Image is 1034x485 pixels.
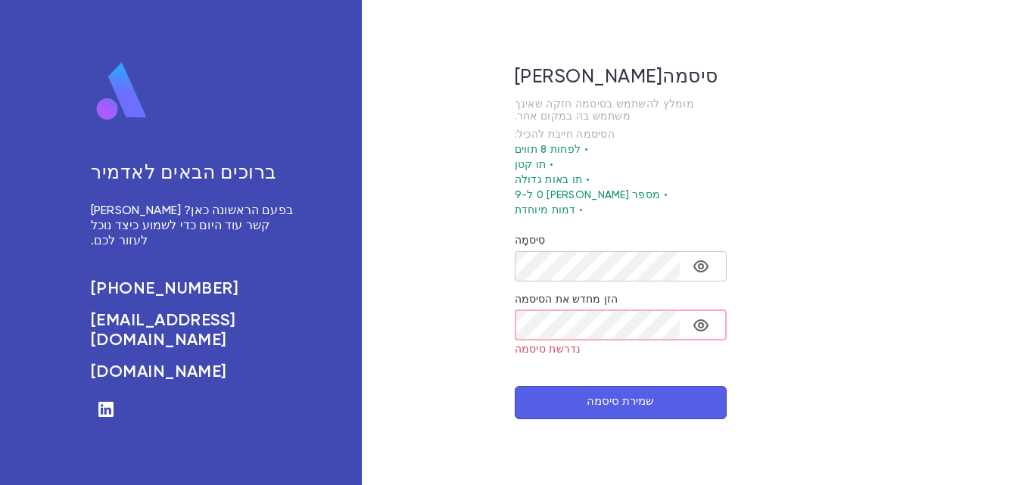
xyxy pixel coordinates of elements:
font: • לפחות 8 תווים [515,145,588,155]
button: הפעל/הפעל את נראות הסיסמה [686,251,716,281]
font: • דמות מיוחדת [515,205,584,216]
font: • תו באות גדולה [515,175,590,185]
img: סֵמֶל [91,61,153,122]
a: [DOMAIN_NAME] [91,362,301,382]
font: סִיסמָה [515,235,546,246]
button: שמירת סיסמה [515,386,727,419]
font: [DOMAIN_NAME] [91,364,227,381]
font: ברוכים הבאים לאדמיר [91,164,276,183]
font: סיסמה [662,68,718,87]
a: [EMAIL_ADDRESS][DOMAIN_NAME] [91,311,301,350]
font: [EMAIL_ADDRESS][DOMAIN_NAME] [91,312,236,349]
font: הזן מחדש את הסיסמה [515,294,618,305]
font: • תו קטן [515,160,553,170]
font: בפעם הראשונה כאן? [PERSON_NAME] קשר עוד היום כדי לשמוע כיצד נוכל לעזור לכם. [91,205,293,247]
font: • מספר [PERSON_NAME] 0 ל-9 [515,190,668,201]
font: שמירת סיסמה [587,396,654,408]
button: הפעל/הפעל את נראות הסיסמה [686,310,716,340]
font: הסיסמה חייבת להכיל: [515,129,615,140]
font: [PERSON_NAME] [515,68,663,87]
a: [PHONE_NUMBER] [91,279,301,299]
font: נדרשת סיסמה [515,344,581,355]
font: [PHONE_NUMBER] [91,281,238,297]
font: מומלץ להשתמש בסיסמה חזקה שאינך משתמש בה במקום אחר. [515,99,694,122]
